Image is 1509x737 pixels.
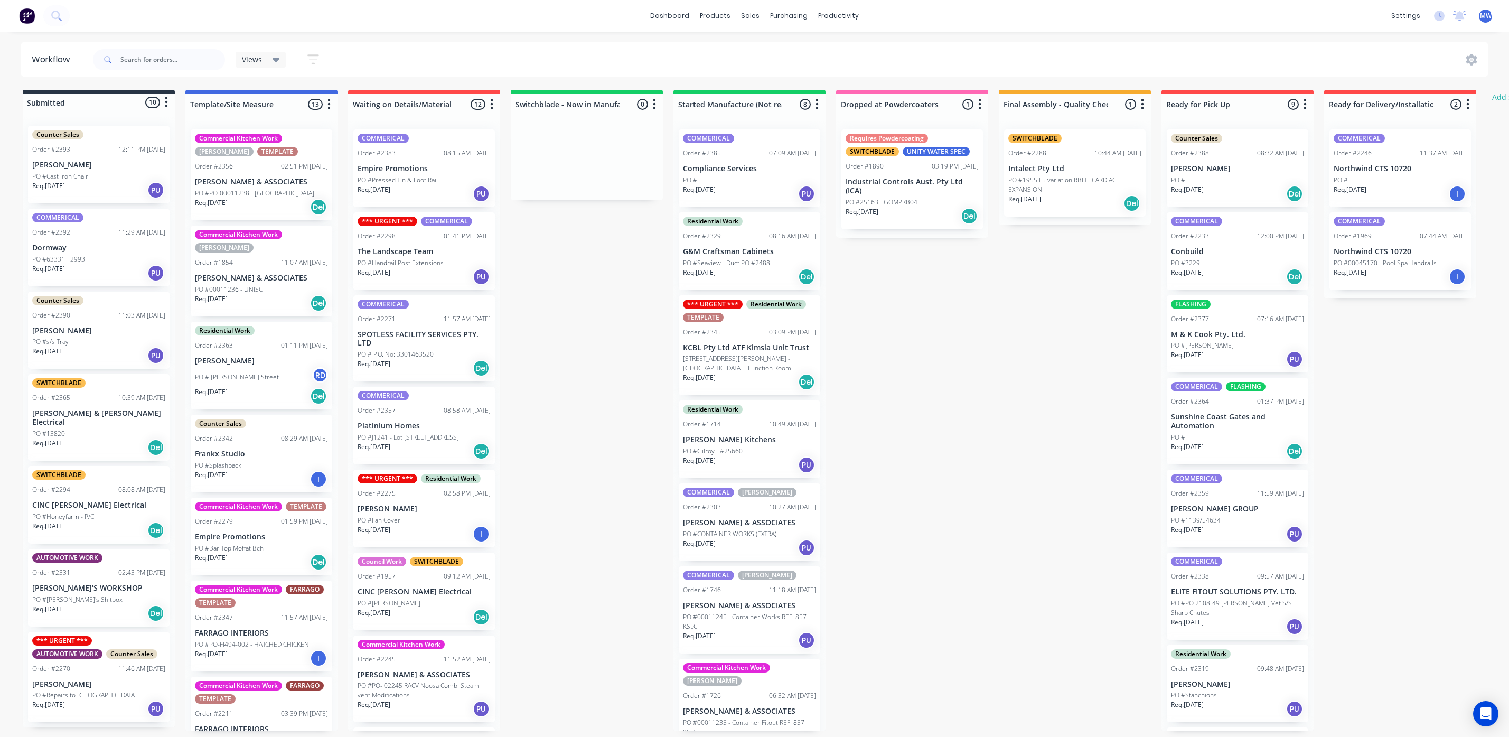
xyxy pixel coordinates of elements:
[1171,185,1204,194] p: Req. [DATE]
[1171,599,1304,618] p: PO #PO 2108-49 [PERSON_NAME] Vet S/S Sharp Chutes
[683,601,816,610] p: [PERSON_NAME] & ASSOCIATES
[28,549,170,627] div: AUTOMOTIVE WORKOrder #233102:43 PM [DATE][PERSON_NAME]'S WORKSHOPPO #[PERSON_NAME]'s ShitboxReq.[...
[683,343,816,352] p: KCBL Pty Ltd ATF Kimsia Unit Trust
[1329,212,1471,290] div: COMMERICALOrder #196907:44 AM [DATE]Northwind CTS 10720PO #00045170 - Pool Spa HandrailsReq.[DATE]I
[679,295,820,396] div: *** URGENT ***Residential WorkTEMPLATEOrder #234503:09 PM [DATE]KCBL Pty Ltd ATF Kimsia Unit Trus...
[32,512,94,521] p: PO #Honeyfarm - P/C
[683,185,716,194] p: Req. [DATE]
[1171,505,1304,514] p: [PERSON_NAME] GROUP
[358,330,491,348] p: SPOTLESS FACILITY SERVICES PTY. LTD
[28,466,170,544] div: SWITCHBLADEOrder #229408:08 AM [DATE]CINC [PERSON_NAME] ElectricalPO #Honeyfarm - P/CReq.[DATE]Del
[1167,295,1308,373] div: FLASHINGOrder #237707:16 AM [DATE]M & K Cook Pty. Ltd.PO #[PERSON_NAME]Req.[DATE]PU
[191,226,332,316] div: Commercial Kitchen Work[PERSON_NAME]Order #185411:07 AM [DATE][PERSON_NAME] & ASSOCIATESPO #00011...
[147,182,164,199] div: PU
[195,372,279,382] p: PO # [PERSON_NAME] Street
[683,268,716,277] p: Req. [DATE]
[118,145,165,154] div: 12:11 PM [DATE]
[846,134,928,143] div: Requires Powdercoating
[32,553,102,563] div: AUTOMOTIVE WORK
[679,483,820,561] div: COMMERICAL[PERSON_NAME]Order #230310:27 AM [DATE][PERSON_NAME] & ASSOCIATESPO #CONTAINER WORKS (E...
[683,134,734,143] div: COMMERICAL
[1171,268,1204,277] p: Req. [DATE]
[281,434,328,443] div: 08:29 AM [DATE]
[191,581,332,671] div: Commercial Kitchen WorkFARRAGOTEMPLATEOrder #234711:57 AM [DATE]FARRAGO INTERIORSPO #PO-FI494-002...
[1171,516,1221,525] p: PO #1139/54634
[1008,175,1141,194] p: PO #1955 L5 variation RBH - CARDIAC EXPANSION
[1286,268,1303,285] div: Del
[444,489,491,498] div: 02:58 PM [DATE]
[798,374,815,390] div: Del
[1171,649,1231,659] div: Residential Work
[683,518,816,527] p: [PERSON_NAME] & ASSOCIATES
[473,268,490,285] div: PU
[1449,268,1466,285] div: I
[1334,185,1366,194] p: Req. [DATE]
[1167,129,1308,207] div: Counter SalesOrder #238808:32 AM [DATE][PERSON_NAME]PO #Req.[DATE]Del
[118,228,165,237] div: 11:29 AM [DATE]
[120,49,225,70] input: Search for orders...
[358,314,396,324] div: Order #2271
[1171,134,1222,143] div: Counter Sales
[147,605,164,622] div: Del
[1008,148,1046,158] div: Order #2288
[1226,382,1266,391] div: FLASHING
[32,337,69,347] p: PO #s/s Tray
[32,296,83,305] div: Counter Sales
[32,429,65,439] p: PO #13820
[195,134,282,143] div: Commercial Kitchen Work
[1171,433,1185,442] p: PO #
[798,185,815,202] div: PU
[683,435,816,444] p: [PERSON_NAME] Kitchens
[1334,217,1385,226] div: COMMERICAL
[32,145,70,154] div: Order #2393
[358,442,390,452] p: Req. [DATE]
[32,378,86,388] div: SWITCHBLADE
[769,502,816,512] div: 10:27 AM [DATE]
[1257,314,1304,324] div: 07:16 AM [DATE]
[473,185,490,202] div: PU
[281,341,328,350] div: 01:11 PM [DATE]
[683,612,816,631] p: PO #00011245 - Container Works REF: 857 KSLC
[846,147,899,156] div: SWITCHBLADE
[358,572,396,581] div: Order #1957
[846,207,878,217] p: Req. [DATE]
[1257,231,1304,241] div: 12:00 PM [DATE]
[358,350,434,359] p: PO # P.O. No: 3301463520
[1171,397,1209,406] div: Order #2364
[281,517,328,526] div: 01:59 PM [DATE]
[683,446,743,456] p: PO #Gilroy - #25660
[846,198,917,207] p: PO #25163 - GOMPRB04
[358,359,390,369] p: Req. [DATE]
[147,439,164,456] div: Del
[1167,378,1308,464] div: COMMERICALFLASHINGOrder #236401:37 PM [DATE]Sunshine Coast Gates and AutomationPO #Req.[DATE]Del
[195,341,233,350] div: Order #2363
[932,162,979,171] div: 03:19 PM [DATE]
[358,655,396,664] div: Order #2245
[32,228,70,237] div: Order #2392
[1257,397,1304,406] div: 01:37 PM [DATE]
[32,595,123,604] p: PO #[PERSON_NAME]'s Shitbox
[683,354,816,373] p: [STREET_ADDRESS][PERSON_NAME] - [GEOGRAPHIC_DATA] - Function Room
[195,649,228,659] p: Req. [DATE]
[191,498,332,575] div: Commercial Kitchen WorkTEMPLATEOrder #227901:59 PM [DATE]Empire PromotionsPO #Bar Top Moffat BchR...
[1167,645,1308,723] div: Residential WorkOrder #231909:48 AM [DATE][PERSON_NAME]PO #StanchionsReq.[DATE]PU
[1171,382,1222,391] div: COMMERICAL
[358,247,491,256] p: The Landscape Team
[683,488,734,497] div: COMMERICAL
[358,505,491,514] p: [PERSON_NAME]
[1257,148,1304,158] div: 08:32 AM [DATE]
[798,632,815,649] div: PU
[32,213,83,222] div: COMMERICAL
[444,231,491,241] div: 01:41 PM [DATE]
[32,409,165,427] p: [PERSON_NAME] & [PERSON_NAME] Electrical
[358,640,445,649] div: Commercial Kitchen Work
[679,212,820,290] div: Residential WorkOrder #232908:16 AM [DATE]G&M Craftsman CabinetsPO #Seaview - Duct PO #2488Req.[D...
[683,571,734,580] div: COMMERICAL
[444,406,491,415] div: 08:58 AM [DATE]
[358,185,390,194] p: Req. [DATE]
[683,148,721,158] div: Order #2385
[353,212,495,290] div: *** URGENT ***COMMERICALOrder #229801:41 PM [DATE]The Landscape TeamPO #Handrail Post ExtensionsR...
[358,525,390,535] p: Req. [DATE]
[28,374,170,461] div: SWITCHBLADEOrder #236510:39 AM [DATE][PERSON_NAME] & [PERSON_NAME] ElectricalPO #13820Req.[DATE]Del
[798,539,815,556] div: PU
